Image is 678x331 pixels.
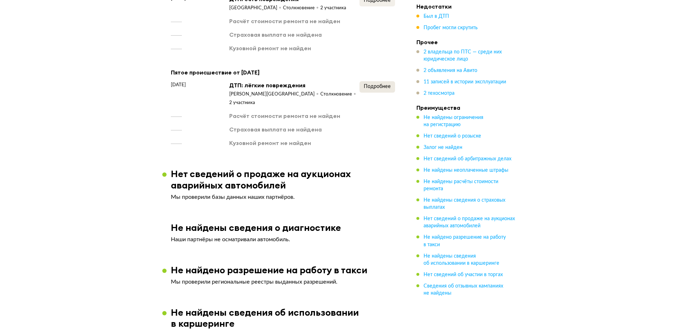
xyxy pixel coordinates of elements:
div: Страховая выплата не найдена [229,31,322,38]
div: Кузовной ремонт не найден [229,139,311,147]
h4: Недостатки [416,3,516,10]
div: Пятое происшествие от [DATE] [171,68,395,77]
span: Нет сведений об участии в торгах [424,272,503,277]
span: Не найдены сведения о страховых выплатах [424,198,505,210]
span: 2 владельца по ПТС — среди них юридическое лицо [424,50,502,62]
span: 2 техосмотра [424,91,454,96]
span: Подробнее [364,84,391,89]
h3: Не найдены сведения об использовании в каршеринге [171,307,404,329]
p: Мы проверили региональные реестры выданных разрешений. [171,278,395,285]
div: Столкновение [320,91,358,98]
h4: Прочее [416,38,516,46]
span: Нет сведений об арбитражных делах [424,156,511,161]
span: [DATE] [171,81,186,88]
span: 2 объявления на Авито [424,68,477,73]
span: Не найдены расчёты стоимости ремонта [424,179,498,191]
span: Залог не найден [424,145,462,150]
span: Не найдено разрешение на работу в такси [424,235,506,247]
div: Страховая выплата не найдена [229,125,322,133]
div: Расчёт стоимости ремонта не найден [229,112,340,120]
button: Подробнее [359,81,395,93]
div: Расчёт стоимости ремонта не найден [229,17,340,25]
h3: Не найдены сведения о диагностике [171,222,341,233]
span: Не найдены неоплаченные штрафы [424,168,508,173]
span: Нет сведений о розыске [424,134,481,139]
div: 2 участника [320,5,346,11]
h3: Нет сведений о продаже на аукционах аварийных автомобилей [171,168,404,190]
div: 2 участника [229,100,255,106]
span: Нет сведений о продаже на аукционах аварийных автомобилей [424,216,515,228]
span: Пробег могли скрутить [424,25,478,30]
span: Сведения об отзывных кампаниях не найдены [424,283,503,295]
div: Кузовной ремонт не найден [229,44,311,52]
span: Не найдены ограничения на регистрацию [424,115,483,127]
div: [PERSON_NAME][GEOGRAPHIC_DATA] [229,91,320,98]
div: Столкновение [283,5,320,11]
h3: Не найдено разрешение на работу в такси [171,264,367,275]
span: Не найдены сведения об использовании в каршеринге [424,253,499,265]
span: Был в ДТП [424,14,449,19]
div: ДТП: лёгкие повреждения [229,81,359,89]
h4: Преимущества [416,104,516,111]
span: 11 записей в истории эксплуатации [424,79,506,84]
div: [GEOGRAPHIC_DATA] [229,5,283,11]
p: Наши партнёры не осматривали автомобиль. [171,236,395,243]
p: Мы проверили базы данных наших партнёров. [171,193,395,201]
